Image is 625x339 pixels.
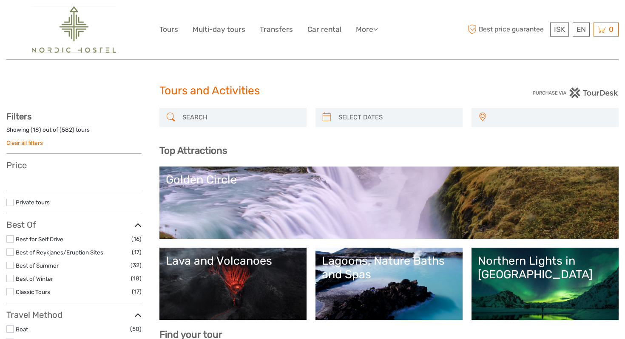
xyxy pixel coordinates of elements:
[131,260,142,270] span: (32)
[16,249,103,256] a: Best of Reykjanes/Eruption Sites
[322,254,456,314] a: Lagoons, Nature Baths and Spas
[16,288,50,295] a: Classic Tours
[554,25,565,34] span: ISK
[16,236,63,243] a: Best for Self Drive
[166,173,612,232] a: Golden Circle
[132,247,142,257] span: (17)
[6,126,142,139] div: Showing ( ) out of ( ) tours
[478,254,612,282] div: Northern Lights in [GEOGRAPHIC_DATA]
[159,84,466,98] h1: Tours and Activities
[16,199,50,206] a: Private tours
[322,254,456,282] div: Lagoons, Nature Baths and Spas
[478,254,612,314] a: Northern Lights in [GEOGRAPHIC_DATA]
[532,88,619,98] img: PurchaseViaTourDesk.png
[16,326,28,333] a: Boat
[16,262,59,269] a: Best of Summer
[6,111,31,121] strong: Filters
[193,23,245,36] a: Multi-day tours
[32,6,116,53] img: 2454-61f15230-a6bf-4303-aa34-adabcbdb58c5_logo_big.png
[166,254,300,314] a: Lava and Volcanoes
[307,23,341,36] a: Car rental
[356,23,378,36] a: More
[6,139,43,146] a: Clear all filters
[62,126,72,134] label: 582
[130,324,142,334] span: (50)
[6,220,142,230] h3: Best Of
[159,23,178,36] a: Tours
[159,145,227,156] b: Top Attractions
[6,160,142,170] h3: Price
[573,23,590,37] div: EN
[608,25,615,34] span: 0
[179,110,302,125] input: SEARCH
[260,23,293,36] a: Transfers
[166,254,300,268] div: Lava and Volcanoes
[166,173,612,186] div: Golden Circle
[466,23,548,37] span: Best price guarantee
[6,310,142,320] h3: Travel Method
[16,275,53,282] a: Best of Winter
[131,274,142,283] span: (18)
[131,234,142,244] span: (16)
[132,287,142,297] span: (17)
[335,110,458,125] input: SELECT DATES
[33,126,39,134] label: 18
